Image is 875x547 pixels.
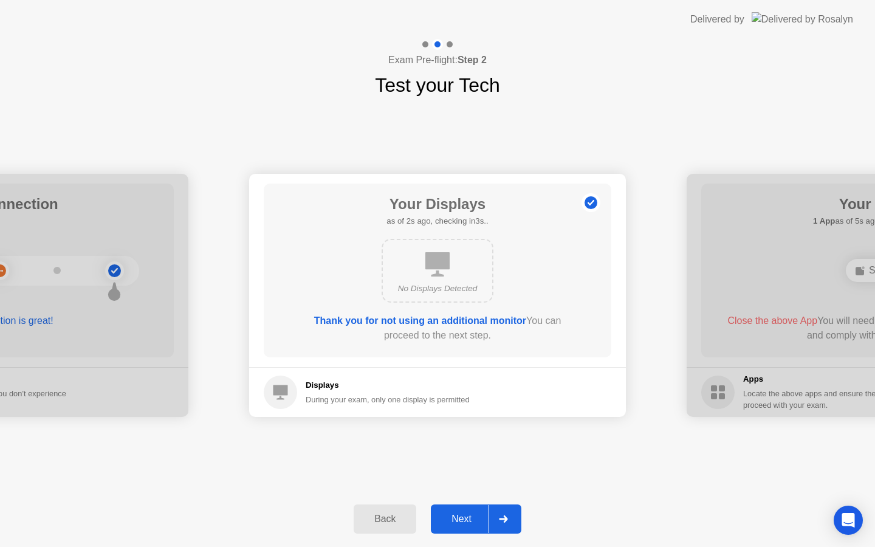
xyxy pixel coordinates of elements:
[306,394,470,405] div: During your exam, only one display is permitted
[375,71,500,100] h1: Test your Tech
[386,215,488,227] h5: as of 2s ago, checking in3s..
[752,12,853,26] img: Delivered by Rosalyn
[357,514,413,525] div: Back
[306,379,470,391] h5: Displays
[834,506,863,535] div: Open Intercom Messenger
[298,314,577,343] div: You can proceed to the next step.
[690,12,744,27] div: Delivered by
[386,193,488,215] h1: Your Displays
[434,514,489,525] div: Next
[388,53,487,67] h4: Exam Pre-flight:
[314,315,526,326] b: Thank you for not using an additional monitor
[393,283,482,295] div: No Displays Detected
[354,504,416,534] button: Back
[458,55,487,65] b: Step 2
[431,504,521,534] button: Next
